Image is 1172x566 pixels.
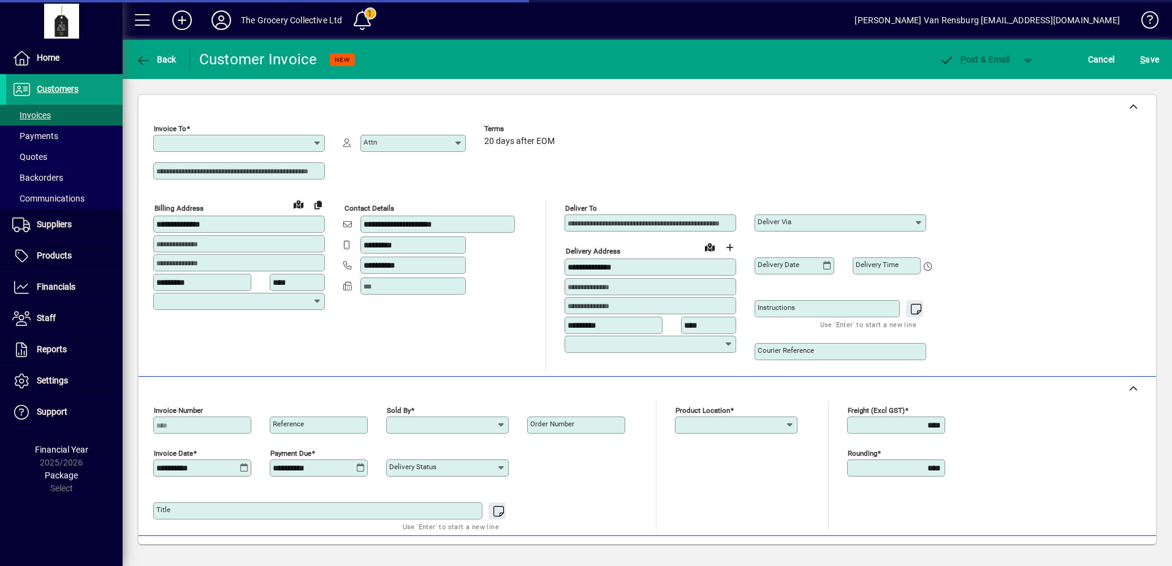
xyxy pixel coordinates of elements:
a: Backorders [6,167,123,188]
mat-label: Instructions [758,303,795,312]
mat-label: Freight (excl GST) [848,406,905,415]
span: Terms [484,125,558,133]
button: Choose address [720,238,739,257]
span: Financials [37,282,75,292]
mat-label: Delivery status [389,462,436,471]
button: Back [132,48,180,70]
a: Knowledge Base [1132,2,1157,42]
span: Invoices [12,110,51,120]
mat-label: Delivery date [758,260,799,269]
mat-label: Deliver To [565,204,597,213]
span: Settings [37,375,68,385]
a: Support [6,397,123,428]
a: Suppliers [6,209,123,240]
span: Communications [12,194,85,203]
app-page-header-button: Back [123,48,190,70]
button: Profile [202,9,241,31]
a: View on map [700,237,720,257]
a: Staff [6,303,123,334]
span: Customers [37,84,78,94]
span: Product [1073,543,1122,563]
mat-label: Attn [363,138,377,146]
span: Suppliers [37,219,72,229]
span: 20 days after EOM [484,137,555,146]
button: Product History [730,542,802,564]
button: Copy to Delivery address [308,195,328,214]
a: Financials [6,272,123,303]
mat-label: Order number [530,420,574,428]
button: Product [1067,542,1128,564]
span: Support [37,407,67,417]
span: ost & Email [939,55,1010,64]
span: Home [37,53,59,62]
span: Payments [12,131,58,141]
span: Product History [735,543,797,563]
span: ave [1140,50,1159,69]
mat-label: Deliver via [758,217,791,226]
mat-label: Invoice To [154,124,186,133]
mat-label: Reference [273,420,304,428]
span: P [961,55,966,64]
button: Cancel [1085,48,1118,70]
a: Reports [6,334,123,365]
button: Save [1137,48,1162,70]
span: Package [45,470,78,480]
mat-label: Title [156,505,170,514]
span: Products [37,251,72,260]
a: Communications [6,188,123,209]
mat-hint: Use 'Enter' to start a new line [820,317,916,331]
span: Cancel [1088,50,1115,69]
span: Staff [37,313,56,323]
mat-label: Rounding [848,449,877,458]
a: Home [6,43,123,74]
mat-label: Invoice number [154,406,203,415]
mat-label: Sold by [387,406,411,415]
mat-label: Courier Reference [758,346,814,355]
div: [PERSON_NAME] Van Rensburg [EMAIL_ADDRESS][DOMAIN_NAME] [854,10,1120,30]
button: Post & Email [933,48,1016,70]
a: Settings [6,366,123,396]
mat-label: Payment due [270,449,311,458]
div: Customer Invoice [199,50,318,69]
span: Quotes [12,152,47,162]
div: The Grocery Collective Ltd [241,10,343,30]
span: Reports [37,344,67,354]
mat-hint: Use 'Enter' to start a new line [403,519,499,534]
a: View on map [289,194,308,214]
span: NEW [335,56,350,64]
mat-label: Delivery time [856,260,899,269]
a: Payments [6,126,123,146]
a: Quotes [6,146,123,167]
a: Invoices [6,105,123,126]
a: Products [6,241,123,271]
button: Add [162,9,202,31]
mat-label: Product location [675,406,730,415]
span: Backorders [12,173,63,183]
span: S [1140,55,1145,64]
span: Back [135,55,177,64]
span: Financial Year [35,445,88,455]
mat-label: Invoice date [154,449,193,458]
